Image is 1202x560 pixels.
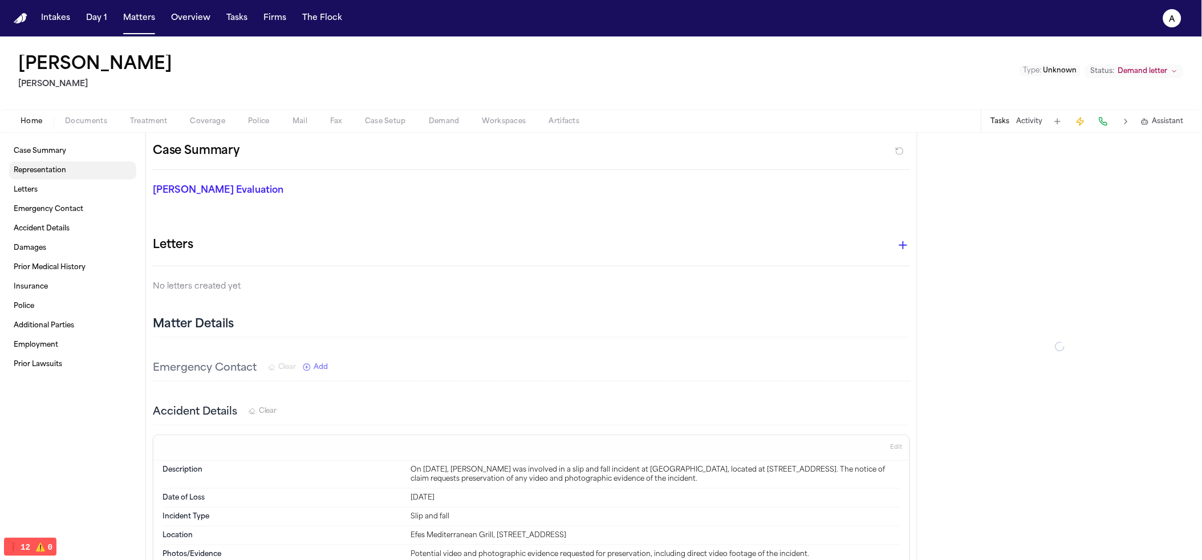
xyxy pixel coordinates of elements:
dt: Incident Type [163,512,404,521]
button: Clear Emergency Contact [268,363,296,372]
button: Matters [119,8,160,29]
h2: Case Summary [153,142,239,160]
h2: [PERSON_NAME] [18,78,177,91]
button: Assistant [1141,117,1184,126]
span: Unknown [1043,67,1077,74]
a: Accident Details [9,220,136,238]
span: Police [248,117,270,126]
button: Make a Call [1095,113,1111,129]
a: Prior Lawsuits [9,355,136,374]
span: Artifacts [549,117,580,126]
dt: Date of Loss [163,493,404,502]
a: Employment [9,336,136,354]
img: Finch Logo [14,13,27,24]
button: Tasks [991,117,1010,126]
span: Fax [330,117,342,126]
dt: Photos/Evidence [163,550,404,559]
a: Case Summary [9,142,136,160]
p: [PERSON_NAME] Evaluation [153,184,396,197]
a: Police [9,297,136,315]
span: Demand letter [1118,67,1168,76]
h1: [PERSON_NAME] [18,55,172,75]
button: Add Task [1050,113,1066,129]
a: Insurance [9,278,136,296]
button: Intakes [36,8,75,29]
h2: Matter Details [153,316,234,332]
a: Additional Parties [9,316,136,335]
button: Create Immediate Task [1073,113,1089,129]
span: Workspaces [482,117,526,126]
span: Clear [278,363,296,372]
a: Letters [9,181,136,199]
div: Efes Mediterranean Grill, [STREET_ADDRESS] [411,531,900,540]
div: Potential video and photographic evidence requested for preservation, including direct video foot... [411,550,900,559]
span: Clear [259,407,277,416]
button: Edit Type: Unknown [1020,65,1081,76]
div: On [DATE], [PERSON_NAME] was involved in a slip and fall incident at [GEOGRAPHIC_DATA], located a... [411,465,900,484]
span: Assistant [1152,117,1184,126]
a: Emergency Contact [9,200,136,218]
button: Activity [1017,117,1043,126]
h1: Letters [153,236,193,254]
button: Day 1 [82,8,112,29]
h3: Accident Details [153,404,237,420]
div: [DATE] [411,493,900,502]
span: Demand [429,117,460,126]
button: Edit matter name [18,55,172,75]
button: Overview [167,8,215,29]
span: Documents [65,117,107,126]
span: Coverage [190,117,225,126]
dt: Location [163,531,404,540]
span: Treatment [130,117,168,126]
span: Add [314,363,328,372]
span: Type : [1024,67,1042,74]
a: Home [14,13,27,24]
p: No letters created yet [153,280,910,294]
a: Representation [9,161,136,180]
a: Damages [9,239,136,257]
button: Add New [303,363,328,372]
span: Mail [293,117,307,126]
a: Prior Medical History [9,258,136,277]
button: Firms [259,8,291,29]
span: Edit [891,444,903,452]
span: Home [21,117,42,126]
button: Clear Accident Details [249,407,277,416]
button: The Flock [298,8,347,29]
h3: Emergency Contact [153,360,257,376]
button: Change status from Demand letter [1085,64,1184,78]
span: Case Setup [365,117,406,126]
div: Slip and fall [411,512,900,521]
dt: Description [163,465,404,484]
span: Status: [1091,67,1115,76]
button: Edit [887,439,906,457]
button: Tasks [222,8,252,29]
